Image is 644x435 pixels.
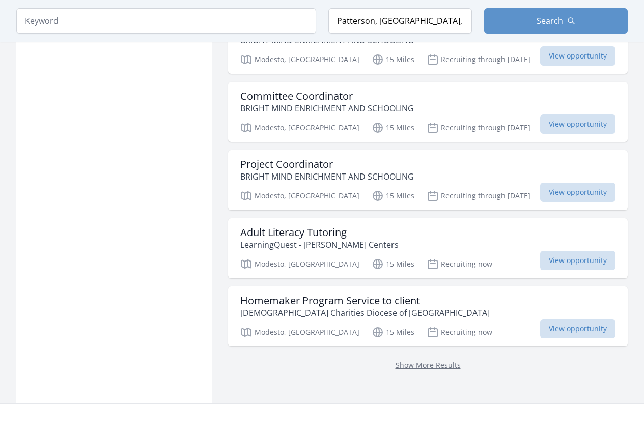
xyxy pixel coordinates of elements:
p: Modesto, [GEOGRAPHIC_DATA] [240,122,359,134]
input: Keyword [16,8,316,34]
p: Recruiting through [DATE] [427,53,530,66]
p: 15 Miles [372,122,414,134]
p: 15 Miles [372,53,414,66]
p: Modesto, [GEOGRAPHIC_DATA] [240,258,359,270]
p: LearningQuest - [PERSON_NAME] Centers [240,239,399,251]
h3: Adult Literacy Tutoring [240,226,399,239]
p: 15 Miles [372,190,414,202]
p: Recruiting now [427,258,492,270]
span: View opportunity [540,114,615,134]
h3: Project Coordinator [240,158,414,170]
span: View opportunity [540,46,615,66]
a: Homemaker Program Service to client [DEMOGRAPHIC_DATA] Charities Diocese of [GEOGRAPHIC_DATA] Mod... [228,286,628,346]
p: Modesto, [GEOGRAPHIC_DATA] [240,53,359,66]
p: Modesto, [GEOGRAPHIC_DATA] [240,190,359,202]
p: BRIGHT MIND ENRICHMENT AND SCHOOLING [240,170,414,183]
p: Modesto, [GEOGRAPHIC_DATA] [240,326,359,338]
h3: Homemaker Program Service to client [240,295,490,307]
p: Recruiting now [427,326,492,338]
p: Recruiting through [DATE] [427,190,530,202]
p: BRIGHT MIND ENRICHMENT AND SCHOOLING [240,102,414,114]
h3: Committee Coordinator [240,90,414,102]
p: 15 Miles [372,258,414,270]
span: Search [537,15,563,27]
span: View opportunity [540,251,615,270]
a: Project Coordinator BRIGHT MIND ENRICHMENT AND SCHOOLING Modesto, [GEOGRAPHIC_DATA] 15 Miles Recr... [228,150,628,210]
span: View opportunity [540,183,615,202]
p: 15 Miles [372,326,414,338]
a: Adult Literacy Tutoring LearningQuest - [PERSON_NAME] Centers Modesto, [GEOGRAPHIC_DATA] 15 Miles... [228,218,628,278]
a: Committee Coordinator BRIGHT MIND ENRICHMENT AND SCHOOLING Modesto, [GEOGRAPHIC_DATA] 15 Miles Re... [228,82,628,142]
a: Senior Manager BRIGHT MIND ENRICHMENT AND SCHOOLING Modesto, [GEOGRAPHIC_DATA] 15 Miles Recruitin... [228,14,628,74]
a: Show More Results [396,360,461,370]
p: [DEMOGRAPHIC_DATA] Charities Diocese of [GEOGRAPHIC_DATA] [240,307,490,319]
span: View opportunity [540,319,615,338]
p: Recruiting through [DATE] [427,122,530,134]
input: Location [328,8,472,34]
button: Search [484,8,628,34]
